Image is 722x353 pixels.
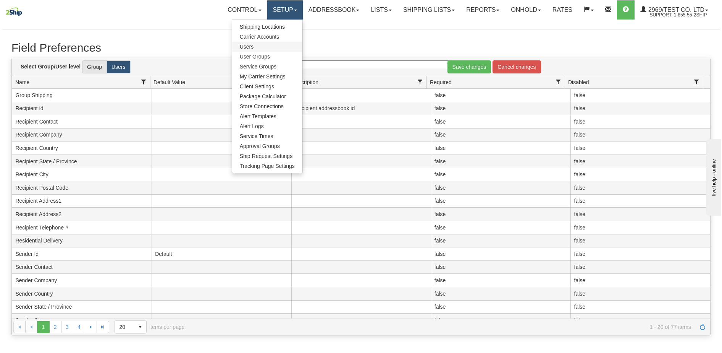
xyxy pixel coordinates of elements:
[153,78,185,86] span: Default Value
[240,83,274,89] span: Client Settings
[232,141,302,151] a: Approval Groups
[505,0,546,20] a: OnHold
[240,143,280,149] span: Approval Groups
[232,62,302,72] a: Service Groups
[570,142,710,155] td: false
[12,287,152,301] td: Sender Country
[240,73,286,80] span: My Carrier Settings
[431,221,570,234] td: false
[21,63,81,70] label: Select Group/User level
[12,168,152,182] td: Recipient City
[303,0,365,20] a: Addressbook
[570,314,710,327] td: false
[195,324,691,330] span: 1 - 20 of 77 items
[232,52,302,62] a: User Groups
[365,0,397,20] a: Lists
[696,321,709,333] a: Refresh
[12,89,152,102] td: Group Shipping
[431,195,570,208] td: false
[232,121,302,131] a: Alert Logs
[635,0,714,20] a: 2969/Test Co. Ltd Support: 1-855-55-2SHIP
[431,168,570,182] td: false
[240,163,295,169] span: Tracking Page Settings
[431,287,570,301] td: false
[232,111,302,121] a: Alert Templates
[431,208,570,221] td: false
[240,63,276,70] span: Service Groups
[431,314,570,327] td: false
[447,60,491,73] a: Save changes
[232,101,302,111] a: Store Connections
[547,0,578,20] a: Rates
[49,321,61,333] a: 2
[570,247,710,261] td: false
[570,208,710,221] td: false
[232,81,302,91] a: Client Settings
[12,301,152,314] td: Sender State / Province
[240,113,276,119] span: Alert Templates
[12,221,152,234] td: Recipient Telephone #
[115,320,147,333] span: Page sizes drop down
[431,155,570,168] td: false
[12,142,152,155] td: Recipient Country
[12,261,152,274] td: Sender Contact
[431,261,570,274] td: false
[431,89,570,102] td: false
[570,115,710,129] td: false
[570,102,710,115] td: false
[37,321,49,333] span: Page 1
[15,78,29,86] span: Name
[232,161,302,171] a: Tracking Page Settings
[291,102,431,115] td: Recipient addressbook id
[570,274,710,287] td: false
[120,323,129,331] span: 20
[232,32,302,42] a: Carrier Accounts
[12,155,152,168] td: Recipient State / Province
[4,2,24,21] img: logo2969.jpg
[12,234,152,248] td: Residential Delivery
[232,42,302,52] a: Users
[570,181,710,195] td: false
[430,78,452,86] span: Required
[232,91,302,101] a: Package Calculator
[431,102,570,115] td: false
[240,54,270,60] span: User Groups
[12,195,152,208] td: Recipient Address1
[12,208,152,221] td: Recipient Address2
[107,60,131,73] label: Users
[152,247,291,261] td: Default
[12,58,710,76] div: grid toolbar
[12,181,152,195] td: Recipient Postal Code
[570,129,710,142] td: false
[570,89,710,102] td: false
[232,22,302,32] a: Shipping Locations
[431,129,570,142] td: false
[240,153,293,159] span: Ship Request Settings
[232,72,302,81] a: My Carrier Settings
[397,0,460,20] a: Shipping lists
[570,195,710,208] td: false
[232,131,302,141] a: Service Times
[431,115,570,129] td: false
[292,78,318,86] span: Description
[431,274,570,287] td: false
[240,123,264,129] span: Alert Logs
[240,44,254,50] span: Users
[12,314,152,327] td: Sender City
[240,24,285,30] span: Shipping Locations
[431,142,570,155] td: false
[73,321,85,333] a: 4
[267,0,303,20] a: Setup
[690,75,703,88] a: Disabled filter column settings
[61,321,73,333] a: 3
[431,181,570,195] td: false
[570,221,710,234] td: false
[137,75,150,88] a: Name filter column settings
[460,0,505,20] a: Reports
[568,78,589,86] span: Disabled
[240,93,286,99] span: Package Calculator
[82,60,107,73] label: Group
[570,155,710,168] td: false
[570,261,710,274] td: false
[570,234,710,248] td: false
